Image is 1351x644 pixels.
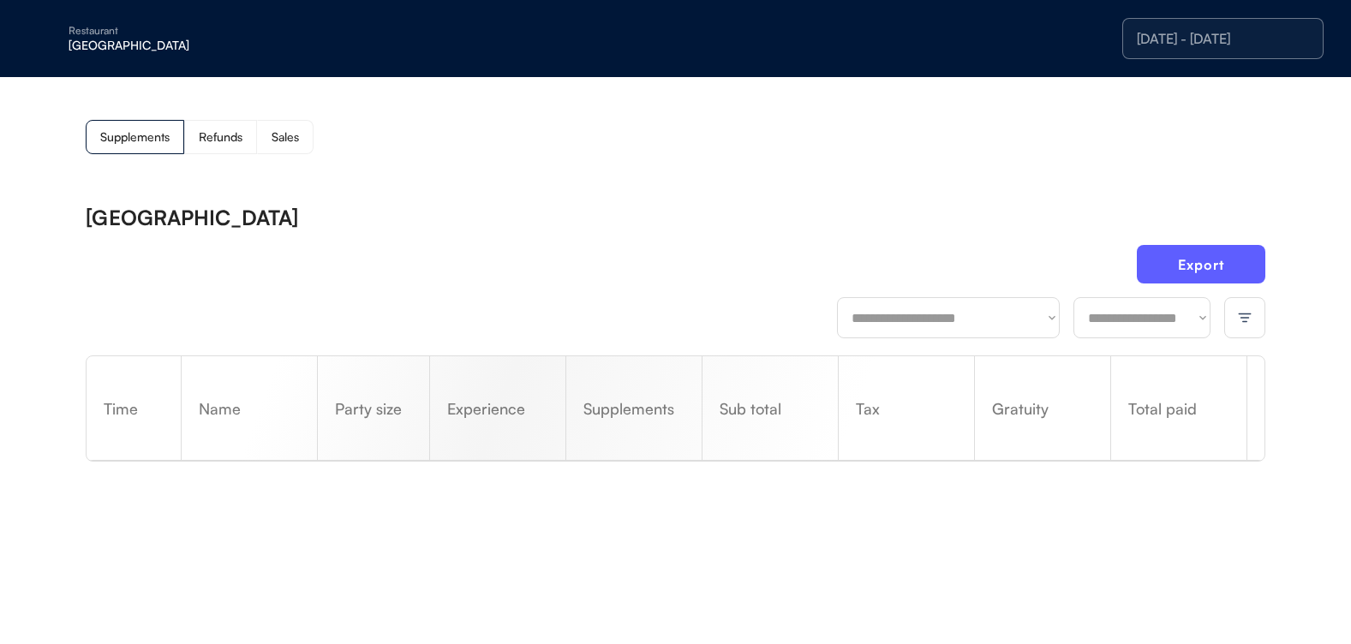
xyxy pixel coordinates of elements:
div: Total paid [1111,401,1246,416]
div: Experience [430,401,565,416]
div: [DATE] - [DATE] [1137,32,1309,45]
button: Export [1137,245,1265,283]
div: Tax [839,401,974,416]
div: Supplements [100,131,170,143]
div: [GEOGRAPHIC_DATA] [69,39,284,51]
div: Party size [318,401,429,416]
div: Gratuity [975,401,1110,416]
div: Refunds [199,131,242,143]
div: Refund [1247,362,1264,455]
div: Sub total [702,401,838,416]
div: [GEOGRAPHIC_DATA] [86,207,298,228]
div: Supplements [566,401,702,416]
div: Time [87,401,181,416]
img: filter-lines.svg [1237,310,1252,325]
div: Sales [272,131,299,143]
img: yH5BAEAAAAALAAAAAABAAEAAAIBRAA7 [34,25,62,52]
div: Name [182,401,317,416]
div: Restaurant [69,26,284,36]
